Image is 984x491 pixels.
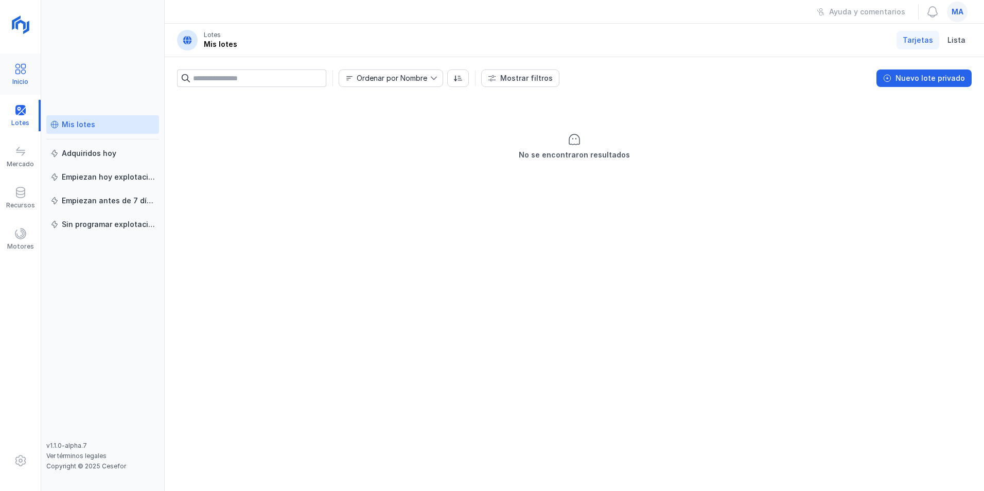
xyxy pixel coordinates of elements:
a: Tarjetas [897,31,939,49]
span: Lista [947,35,965,45]
span: Nombre [339,70,430,86]
button: Nuevo lote privado [876,69,972,87]
span: Tarjetas [903,35,933,45]
span: ma [952,7,963,17]
div: Empiezan hoy explotación [62,172,155,182]
a: Mis lotes [46,115,159,134]
div: Mis lotes [204,39,237,49]
div: Mostrar filtros [500,73,553,83]
div: Copyright © 2025 Cesefor [46,462,159,470]
img: logoRight.svg [8,12,33,38]
div: Mercado [7,160,34,168]
a: Sin programar explotación [46,215,159,234]
button: Mostrar filtros [481,69,559,87]
div: Recursos [6,201,35,209]
div: Lotes [204,31,221,39]
div: v1.1.0-alpha.7 [46,442,159,450]
a: Ver términos legales [46,452,107,460]
a: Empiezan antes de 7 días [46,191,159,210]
div: Inicio [12,78,28,86]
div: Mis lotes [62,119,95,130]
button: Ayuda y comentarios [810,3,912,21]
div: Adquiridos hoy [62,148,116,159]
div: No se encontraron resultados [519,150,630,160]
a: Empiezan hoy explotación [46,168,159,186]
div: Ayuda y comentarios [829,7,905,17]
div: Ordenar por Nombre [357,75,427,82]
div: Nuevo lote privado [895,73,965,83]
a: Lista [941,31,972,49]
div: Sin programar explotación [62,219,155,230]
div: Empiezan antes de 7 días [62,196,155,206]
div: Motores [7,242,34,251]
a: Adquiridos hoy [46,144,159,163]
